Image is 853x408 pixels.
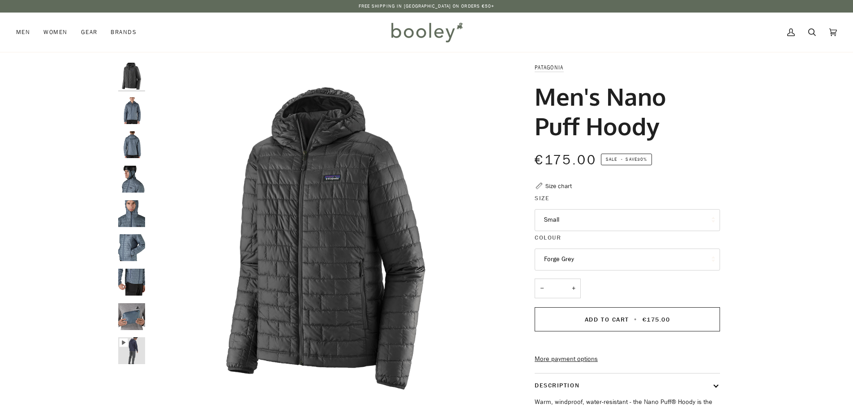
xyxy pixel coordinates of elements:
[37,13,74,52] a: Women
[535,279,581,299] input: Quantity
[118,234,145,261] img: Men's Nano Puff Hoody
[118,269,145,296] img: Men's Nano Puff Hoody
[104,13,143,52] a: Brands
[631,315,640,324] span: •
[387,19,466,45] img: Booley
[118,166,145,193] img: Men's Nano Puff Hoody
[118,97,145,124] img: Patagonia Men's Nano Puff Hoody - Booley Galway
[535,233,561,242] span: Colour
[637,156,647,163] span: 30%
[618,156,626,163] em: •
[585,315,629,324] span: Add to Cart
[535,209,720,231] button: Small
[118,63,145,90] img: Patagonia Men's Nano Puff Hoody Forge Grey - Booley Galway
[535,249,720,271] button: Forge Grey
[16,28,30,37] span: Men
[111,28,137,37] span: Brands
[43,28,67,37] span: Women
[535,354,720,364] a: More payment options
[535,64,563,71] a: Patagonia
[535,307,720,331] button: Add to Cart • €175.00
[118,200,145,227] img: Men's Nano Puff Hoody
[606,156,617,163] span: Sale
[16,13,37,52] a: Men
[535,279,549,299] button: −
[535,193,549,203] span: Size
[535,82,713,141] h1: Men's Nano Puff Hoody
[545,181,572,191] div: Size chart
[566,279,581,299] button: +
[535,151,596,169] span: €175.00
[118,337,145,364] img: Men's Nano Puff Hoody
[118,303,145,330] img: Men's Nano Puff Hoody
[601,154,652,165] span: Save
[643,315,670,324] span: €175.00
[118,131,145,158] img: Men's Nano Puff Hoody
[359,3,495,10] p: Free Shipping in [GEOGRAPHIC_DATA] on Orders €50+
[74,13,104,52] a: Gear
[535,374,720,397] button: Description
[81,28,98,37] span: Gear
